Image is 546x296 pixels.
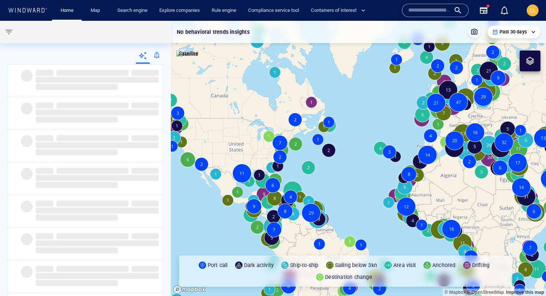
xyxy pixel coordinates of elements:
[245,4,302,17] a: Compliance service tool
[36,77,159,83] span: ‌
[36,233,53,239] span: ‌
[209,4,239,17] a: Rule engine
[21,70,33,82] span: ‌
[56,168,129,174] span: ‌
[56,103,129,108] span: ‌
[131,201,159,206] span: ‌
[21,135,33,147] span: ‌
[244,261,274,270] p: Dark activity
[55,4,79,17] button: Home
[36,149,118,155] span: ‌
[393,261,416,270] p: Area visit
[56,201,129,206] span: ‌
[325,273,372,282] p: Destination change
[36,110,159,116] span: ‌
[36,280,118,286] span: ‌
[21,201,33,212] span: ‌
[21,168,33,180] span: ‌
[173,285,206,294] a: Mapbox logo
[36,182,118,188] span: ‌
[335,261,377,270] p: Sailing below 3kn
[492,29,536,35] div: Past 30 days
[36,273,159,279] span: ‌
[177,27,250,36] p: No behavioral trends insights
[131,103,159,108] span: ‌
[36,266,53,272] span: ‌
[36,247,118,253] span: ‌
[56,135,129,141] span: ‌
[36,201,53,206] span: ‌
[131,266,159,272] span: ‌
[131,168,159,174] span: ‌
[131,135,159,141] span: ‌
[21,233,33,245] span: ‌
[472,261,490,270] p: Drifting
[311,6,365,15] span: Containers of interest
[514,263,540,290] iframe: Chat
[36,168,53,174] span: ‌
[114,4,150,17] a: Search engine
[176,51,198,58] img: satellite
[36,215,118,221] span: ‌
[36,103,53,108] span: ‌
[467,290,504,295] a: OpenStreetMap
[56,70,129,76] span: ‌
[530,7,536,13] span: EL
[171,21,546,296] canvas: Map
[432,261,456,270] p: Anchored
[506,290,544,295] a: Map feedback
[36,117,118,123] span: ‌
[36,208,159,214] span: ‌
[500,29,527,35] p: Past 30 days
[56,233,129,239] span: ‌
[156,4,203,17] a: Explore companies
[36,84,118,90] span: ‌
[85,4,108,17] button: Map
[208,261,228,270] p: Port call
[88,4,105,17] a: Map
[58,4,77,17] a: Home
[445,290,465,295] a: Mapbox
[36,70,53,76] span: ‌
[56,266,129,272] span: ‌
[525,3,540,18] button: EL
[290,261,318,270] p: Ship-to-ship
[21,103,33,114] span: ‌
[179,49,198,58] p: Satellite
[36,240,159,246] span: ‌
[36,142,159,148] span: ‌
[500,6,509,15] div: Notification center
[308,4,372,17] button: Containers of interest
[36,135,53,141] span: ‌
[21,266,33,278] span: ‌
[36,175,159,181] span: ‌
[131,70,159,76] span: ‌
[131,233,159,239] span: ‌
